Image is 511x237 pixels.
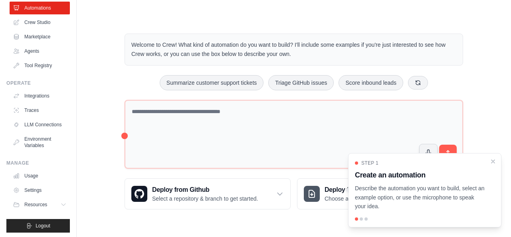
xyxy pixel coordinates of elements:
h3: Create an automation [355,169,485,181]
a: Integrations [10,90,70,102]
div: Manage [6,160,70,166]
p: Select a repository & branch to get started. [152,195,258,203]
button: Score inbound leads [339,75,403,90]
a: Tool Registry [10,59,70,72]
button: Logout [6,219,70,233]
span: Resources [24,201,47,208]
a: Environment Variables [10,133,70,152]
p: Describe the automation you want to build, select an example option, or use the microphone to spe... [355,184,485,211]
p: Choose a zip file to upload. [325,195,392,203]
a: LLM Connections [10,118,70,131]
span: Step 1 [361,160,378,166]
iframe: Chat Widget [471,199,511,237]
div: Operate [6,80,70,86]
a: Settings [10,184,70,197]
a: Marketplace [10,30,70,43]
a: Crew Studio [10,16,70,29]
h3: Deploy from zip file [325,185,392,195]
a: Usage [10,169,70,182]
a: Traces [10,104,70,117]
a: Agents [10,45,70,58]
p: Welcome to Crew! What kind of automation do you want to build? I'll include some examples if you'... [131,40,456,59]
button: Triage GitHub issues [268,75,334,90]
button: Resources [10,198,70,211]
button: Close walkthrough [490,158,496,165]
span: Logout [36,223,50,229]
button: Summarize customer support tickets [160,75,263,90]
h3: Deploy from Github [152,185,258,195]
a: Automations [10,2,70,14]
